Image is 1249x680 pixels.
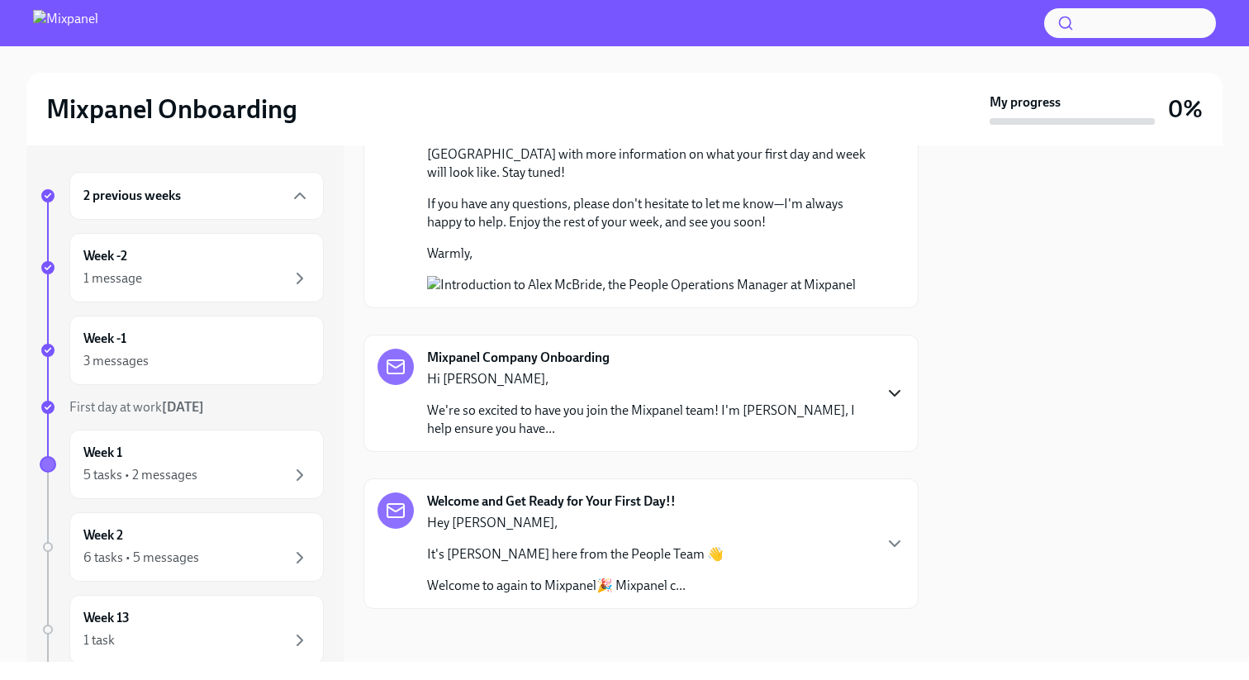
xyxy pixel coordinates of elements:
[83,330,126,348] h6: Week -1
[990,93,1061,112] strong: My progress
[427,545,724,563] p: It's [PERSON_NAME] here from the People Team 👋
[83,549,199,567] div: 6 tasks • 5 messages
[40,316,324,385] a: Week -13 messages
[83,526,123,544] h6: Week 2
[427,514,724,532] p: Hey [PERSON_NAME],
[83,247,127,265] h6: Week -2
[83,609,130,627] h6: Week 13
[427,276,878,294] button: Zoom image
[83,269,142,288] div: 1 message
[46,93,297,126] h2: Mixpanel Onboarding
[69,399,204,415] span: First day at work
[162,399,204,415] strong: [DATE]
[83,187,181,205] h6: 2 previous weeks
[40,233,324,302] a: Week -21 message
[40,595,324,664] a: Week 131 task
[427,492,676,511] strong: Welcome and Get Ready for Your First Day!!
[427,349,610,367] strong: Mixpanel Company Onboarding
[83,444,122,462] h6: Week 1
[33,10,98,36] img: Mixpanel
[427,577,724,595] p: Welcome to again to Mixpanel🎉 Mixpanel c...
[427,127,878,182] p: You will start receiving emails via Dado shortly from other folks at [GEOGRAPHIC_DATA] with more ...
[1168,94,1203,124] h3: 0%
[83,631,115,649] div: 1 task
[69,172,324,220] div: 2 previous weeks
[40,512,324,582] a: Week 26 tasks • 5 messages
[427,370,871,388] p: Hi [PERSON_NAME],
[40,398,324,416] a: First day at work[DATE]
[427,402,871,438] p: We're so excited to have you join the Mixpanel team! I'm [PERSON_NAME], I help ensure you have...
[83,466,197,484] div: 5 tasks • 2 messages
[83,352,149,370] div: 3 messages
[40,430,324,499] a: Week 15 tasks • 2 messages
[427,245,878,263] p: Warmly,
[427,195,878,231] p: If you have any questions, please don't hesitate to let me know—I'm always happy to help. Enjoy t...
